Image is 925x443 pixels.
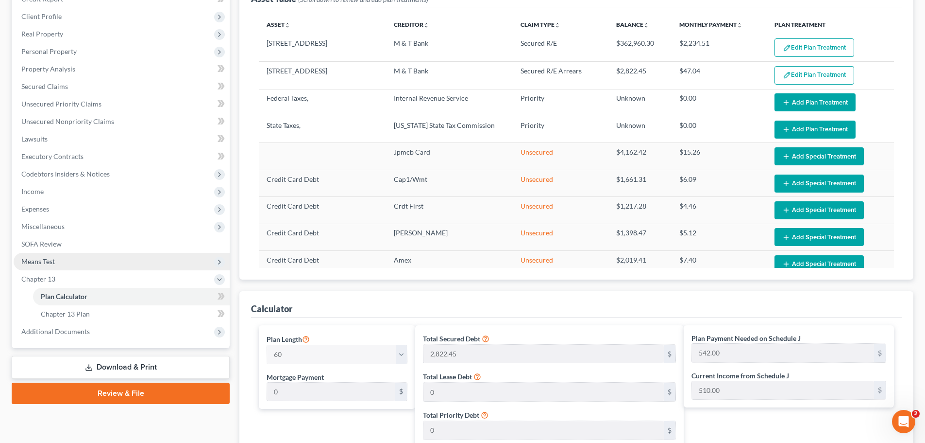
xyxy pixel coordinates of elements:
i: unfold_more [643,22,649,28]
td: $1,217.28 [608,197,672,224]
td: Cap1/Wmt [386,170,513,196]
td: Credit Card Debt [259,170,386,196]
td: $2,822.45 [608,62,672,89]
a: Executory Contracts [14,148,230,165]
i: unfold_more [737,22,742,28]
button: Add Plan Treatment [774,121,856,139]
td: $4,162.42 [608,143,672,170]
i: unfold_more [423,22,429,28]
td: [US_STATE] State Tax Commission [386,116,513,143]
td: Credit Card Debt [259,251,386,278]
label: Plan Length [267,333,310,345]
button: Add Special Treatment [774,228,864,246]
td: Jpmcb Card [386,143,513,170]
td: Unsecured [513,251,608,278]
td: Secured R/E [513,35,608,62]
a: Assetunfold_more [267,21,290,28]
a: Balanceunfold_more [616,21,649,28]
td: $5.12 [672,224,767,250]
div: $ [874,381,886,400]
label: Plan Payment Needed on Schedule J [691,333,801,343]
span: Means Test [21,257,55,266]
td: $0.00 [672,89,767,116]
a: Plan Calculator [33,288,230,305]
button: Add Plan Treatment [774,93,856,111]
td: Secured R/E Arrears [513,62,608,89]
td: Priority [513,89,608,116]
td: $6.09 [672,170,767,196]
td: Federal Taxes, [259,89,386,116]
div: $ [664,345,675,363]
div: $ [664,383,675,401]
i: unfold_more [285,22,290,28]
span: Real Property [21,30,63,38]
td: $0.00 [672,116,767,143]
td: $15.26 [672,143,767,170]
a: Unsecured Priority Claims [14,95,230,113]
span: 2 [912,410,920,418]
td: $1,398.47 [608,224,672,250]
td: Unsecured [513,197,608,224]
input: 0.00 [692,381,874,400]
td: Unknown [608,89,672,116]
td: $7.40 [672,251,767,278]
button: Add Special Treatment [774,175,864,193]
a: SOFA Review [14,235,230,253]
span: Chapter 13 [21,275,55,283]
span: Additional Documents [21,327,90,336]
td: Credit Card Debt [259,197,386,224]
span: Unsecured Nonpriority Claims [21,117,114,125]
span: Secured Claims [21,82,68,90]
th: Plan Treatment [767,15,894,35]
i: unfold_more [555,22,560,28]
span: SOFA Review [21,240,62,248]
button: Edit Plan Treatment [774,38,854,57]
td: M & T Bank [386,35,513,62]
td: Credit Card Debt [259,224,386,250]
td: [STREET_ADDRESS] [259,62,386,89]
a: Property Analysis [14,60,230,78]
td: $2,234.51 [672,35,767,62]
td: Unknown [608,116,672,143]
td: [PERSON_NAME] [386,224,513,250]
td: Crdt First [386,197,513,224]
td: $47.04 [672,62,767,89]
td: Amex [386,251,513,278]
a: Chapter 13 Plan [33,305,230,323]
td: [STREET_ADDRESS] [259,35,386,62]
button: Add Special Treatment [774,255,864,273]
span: Codebtors Insiders & Notices [21,170,110,178]
a: Lawsuits [14,130,230,148]
td: Unsecured [513,224,608,250]
img: edit-pencil-c1479a1de80d8dea1e2430c2f745a3c6a07e9d7aa2eeffe225670001d78357a8.svg [783,71,791,79]
td: $1,661.31 [608,170,672,196]
a: Review & File [12,383,230,404]
td: State Taxes, [259,116,386,143]
span: Plan Calculator [41,292,87,301]
input: 0.00 [423,383,664,401]
span: Property Analysis [21,65,75,73]
a: Unsecured Nonpriority Claims [14,113,230,130]
span: Chapter 13 Plan [41,310,90,318]
span: Lawsuits [21,135,48,143]
td: Unsecured [513,170,608,196]
span: Income [21,187,44,195]
label: Total Lease Debt [423,372,472,382]
td: Internal Revenue Service [386,89,513,116]
div: Calculator [251,303,292,315]
span: Unsecured Priority Claims [21,100,101,108]
input: 0.00 [423,421,664,440]
button: Add Special Treatment [774,201,864,219]
a: Secured Claims [14,78,230,95]
img: edit-pencil-c1479a1de80d8dea1e2430c2f745a3c6a07e9d7aa2eeffe225670001d78357a8.svg [783,44,791,52]
a: Download & Print [12,356,230,379]
div: $ [874,344,886,362]
td: $2,019.41 [608,251,672,278]
span: Executory Contracts [21,152,84,160]
div: $ [395,383,407,401]
span: Expenses [21,205,49,213]
a: Creditorunfold_more [394,21,429,28]
span: Miscellaneous [21,222,65,230]
button: Add Special Treatment [774,147,864,165]
iframe: Intercom live chat [892,410,915,433]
